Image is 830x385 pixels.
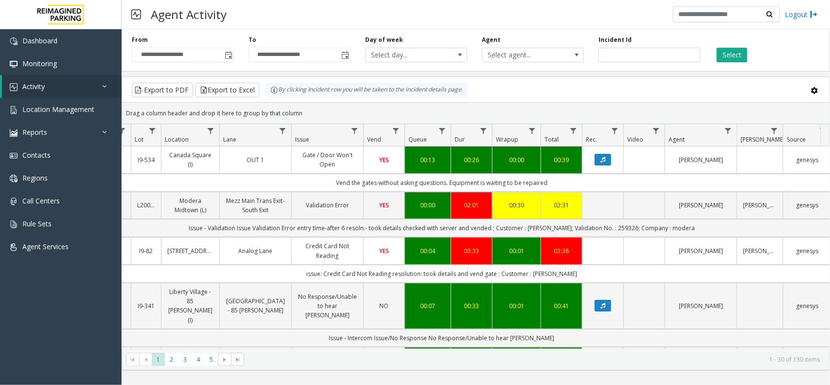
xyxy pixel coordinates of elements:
[10,152,18,160] img: 'icon'
[789,301,826,311] a: genesys
[205,353,218,366] span: Page 5
[298,201,357,210] a: Validation Error
[276,124,289,137] a: Lane Filter Menu
[234,356,242,364] span: Go to the last page
[547,155,576,165] a: 00:39
[380,302,389,310] span: NO
[545,135,559,144] span: Total
[586,135,597,144] span: Rec.
[627,135,643,144] span: Video
[365,36,403,44] label: Day of week
[22,219,52,228] span: Rule Sets
[411,246,445,256] div: 00:04
[457,155,486,165] a: 00:26
[10,175,18,183] img: 'icon'
[379,247,389,255] span: YES
[165,353,178,366] span: Page 2
[379,201,389,209] span: YES
[226,155,285,165] a: OUT 1
[389,124,403,137] a: Vend Filter Menu
[457,201,486,210] a: 02:01
[137,201,155,210] a: L20000500
[477,124,490,137] a: Dur Filter Menu
[223,135,236,144] span: Lane
[457,301,486,311] div: 00:33
[221,356,229,364] span: Go to the next page
[496,135,518,144] span: Wrapup
[671,246,731,256] a: [PERSON_NAME]
[567,124,580,137] a: Total Filter Menu
[22,150,51,160] span: Contacts
[498,301,535,311] a: 00:01
[10,37,18,45] img: 'icon'
[22,82,45,91] span: Activity
[436,124,449,137] a: Queue Filter Menu
[768,124,781,137] a: Parker Filter Menu
[669,135,685,144] span: Agent
[526,124,539,137] a: Wrapup Filter Menu
[223,48,233,62] span: Toggle popup
[547,246,576,256] a: 03:38
[787,135,806,144] span: Source
[298,150,357,169] a: Gate / Door Won't Open
[599,36,632,44] label: Incident Id
[22,36,57,45] span: Dashboard
[10,129,18,137] img: 'icon'
[608,124,621,137] a: Rec. Filter Menu
[167,246,213,256] a: [STREET_ADDRESS]
[122,124,830,348] div: Data table
[411,155,445,165] a: 00:13
[132,83,193,97] button: Export to PDF
[10,60,18,68] img: 'icon'
[743,201,777,210] a: [PERSON_NAME]
[370,201,399,210] a: YES
[370,301,399,311] a: NO
[218,353,231,367] span: Go to the next page
[270,86,278,94] img: infoIcon.svg
[370,155,399,165] a: YES
[152,353,165,366] span: Page 1
[298,241,357,260] a: Credit Card Not Reading
[789,201,826,210] a: genesys
[650,124,663,137] a: Video Filter Menu
[195,83,259,97] button: Export to Excel
[671,301,731,311] a: [PERSON_NAME]
[167,287,213,325] a: Liberty Village - 85 [PERSON_NAME] (I)
[22,242,69,251] span: Agent Services
[226,296,285,315] a: [GEOGRAPHIC_DATA] - 85 [PERSON_NAME]
[717,48,747,62] button: Select
[547,201,576,210] a: 02:31
[482,36,500,44] label: Agent
[231,353,244,367] span: Go to the last page
[22,59,57,68] span: Monitoring
[741,135,785,144] span: [PERSON_NAME]
[370,246,399,256] a: YES
[789,246,826,256] a: genesys
[137,155,155,165] a: I9-534
[2,75,122,98] a: Activity
[785,9,818,19] a: Logout
[411,301,445,311] a: 00:07
[122,105,830,122] div: Drag a column header and drop it here to group by that column
[10,243,18,251] img: 'icon'
[131,2,141,26] img: pageIcon
[743,246,777,256] a: [PERSON_NAME]
[265,83,468,97] div: By clicking Incident row you will be taken to the incident details page.
[498,155,535,165] div: 00:00
[248,36,256,44] label: To
[547,301,576,311] a: 00:41
[226,246,285,256] a: Analog Lane
[457,246,486,256] a: 03:33
[411,201,445,210] a: 00:00
[295,135,309,144] span: Issue
[146,2,231,26] h3: Agent Activity
[204,124,217,137] a: Location Filter Menu
[22,128,47,137] span: Reports
[165,135,189,144] span: Location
